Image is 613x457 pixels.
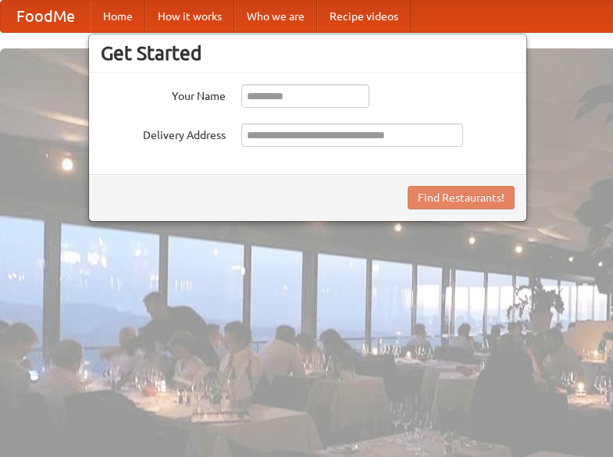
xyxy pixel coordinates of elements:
[408,186,515,209] button: Find Restaurants!
[234,1,317,32] a: Who we are
[317,1,411,32] a: Recipe videos
[101,123,226,143] label: Delivery Address
[101,84,226,104] label: Your Name
[1,1,91,32] a: FoodMe
[101,41,515,65] h3: Get Started
[91,1,145,32] a: Home
[145,1,234,32] a: How it works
